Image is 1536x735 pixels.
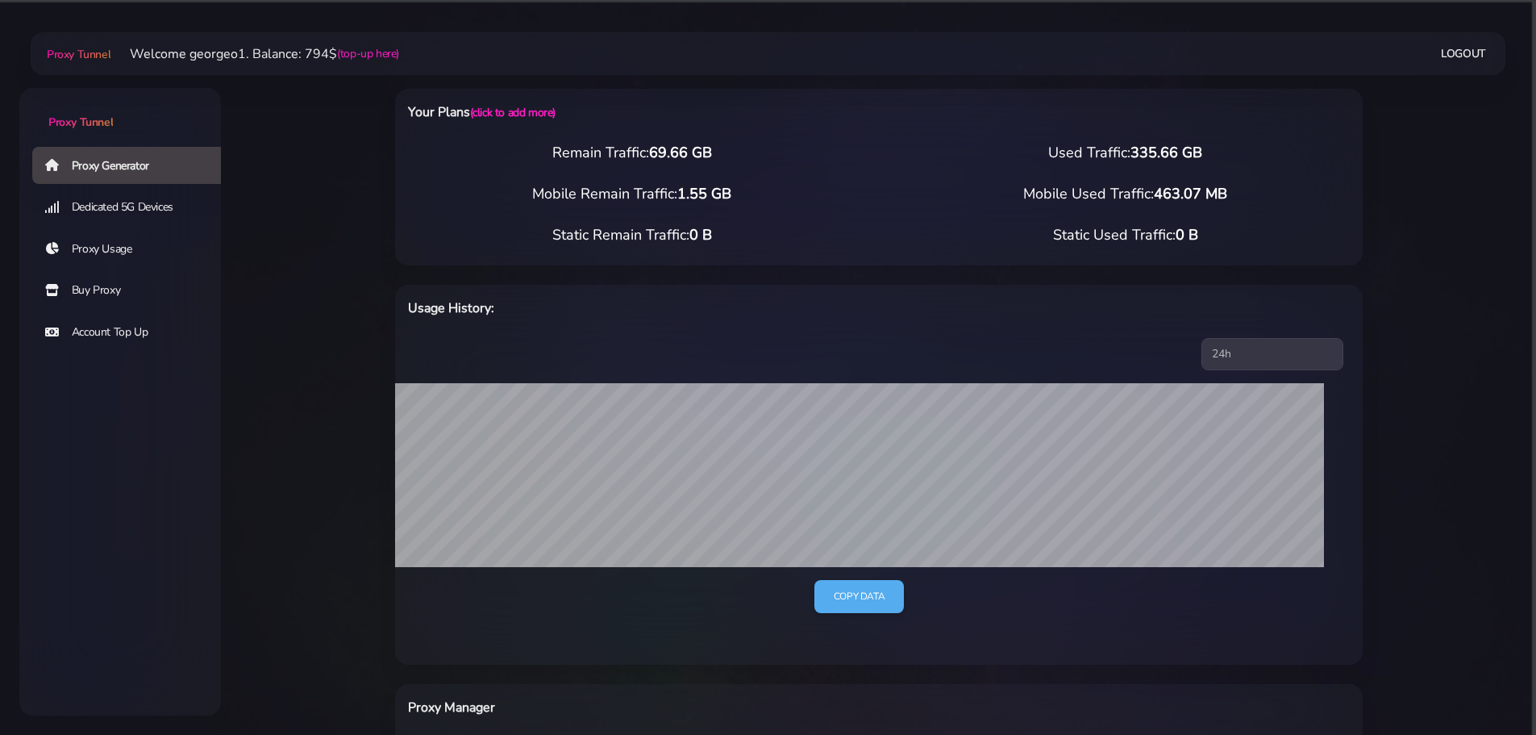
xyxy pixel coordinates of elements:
div: Remain Traffic: [385,142,879,164]
a: Buy Proxy [32,272,234,309]
h6: Usage History: [408,298,949,319]
a: Proxy Tunnel [44,41,110,67]
a: (top-up here) [337,45,399,62]
a: Proxy Tunnel [19,88,221,131]
a: Proxy Usage [32,231,234,268]
a: Logout [1441,39,1486,69]
a: Account Top Up [32,314,234,351]
span: Proxy Tunnel [48,115,113,130]
span: 0 B [689,225,712,244]
span: 0 B [1176,225,1198,244]
span: 69.66 GB [649,143,712,162]
span: 335.66 GB [1130,143,1202,162]
a: Copy data [814,580,904,613]
span: 1.55 GB [677,184,731,203]
span: 463.07 MB [1154,184,1227,203]
li: Welcome georgeo1. Balance: 794$ [110,44,399,64]
div: Used Traffic: [879,142,1372,164]
h6: Your Plans [408,102,949,123]
span: Proxy Tunnel [47,47,110,62]
div: Mobile Used Traffic: [879,183,1372,205]
a: Dedicated 5G Devices [32,189,234,226]
a: Proxy Generator [32,147,234,184]
iframe: Webchat Widget [1458,657,1516,715]
div: Static Used Traffic: [879,224,1372,246]
div: Static Remain Traffic: [385,224,879,246]
div: Mobile Remain Traffic: [385,183,879,205]
h6: Proxy Manager [408,697,949,718]
a: (click to add more) [470,105,556,120]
